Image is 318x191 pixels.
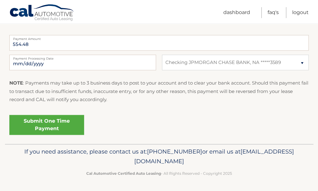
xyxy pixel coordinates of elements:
[9,79,309,104] p: : Payments may take up to 3 business days to post to your account and to clear your bank account....
[223,7,250,18] a: Dashboard
[9,80,23,86] strong: NOTE
[9,35,309,40] label: Payment Amount
[9,35,309,51] input: Payment Amount
[9,4,75,22] a: Cal Automotive
[14,147,304,167] p: If you need assistance, please contact us at: or email us at
[268,7,279,18] a: FAQ's
[9,115,84,135] a: Submit One Time Payment
[147,148,202,155] span: [PHONE_NUMBER]
[9,55,156,70] input: Payment Date
[9,55,156,60] label: Payment Processing Date
[86,171,161,176] strong: Cal Automotive Certified Auto Leasing
[292,7,309,18] a: Logout
[14,170,304,177] p: - All Rights Reserved - Copyright 2025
